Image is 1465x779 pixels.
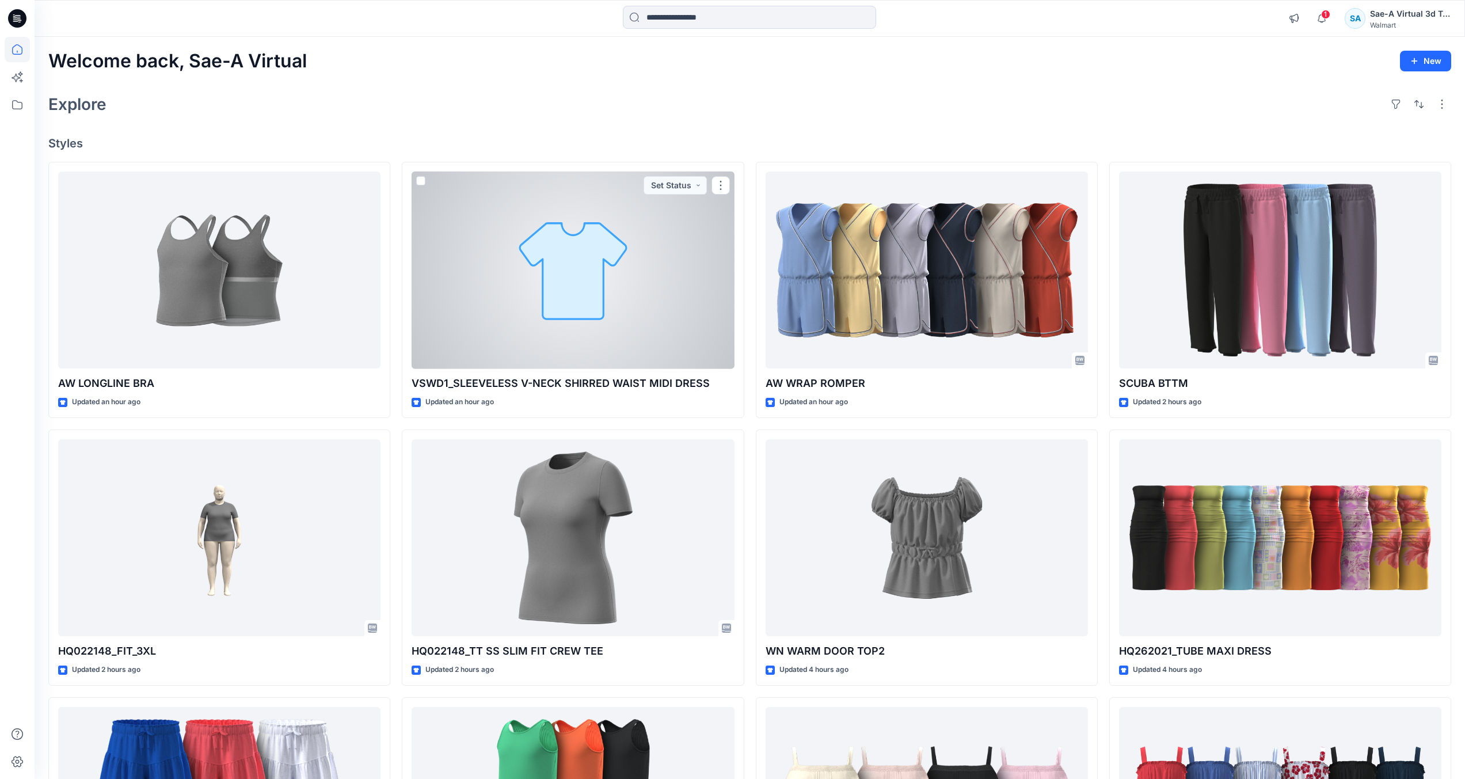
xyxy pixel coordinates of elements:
p: Updated an hour ago [425,396,494,408]
p: SCUBA BTTM [1119,375,1441,392]
h2: Explore [48,95,106,113]
span: 1 [1321,10,1330,19]
p: Updated 2 hours ago [1133,396,1201,408]
p: AW WRAP ROMPER [766,375,1088,392]
a: WN WARM DOOR TOP2 [766,439,1088,637]
p: AW LONGLINE BRA [58,375,380,392]
a: SCUBA BTTM [1119,172,1441,369]
a: AW WRAP ROMPER [766,172,1088,369]
a: HQ022148_FIT_3XL [58,439,380,637]
a: VSWD1_SLEEVELESS V-NECK SHIRRED WAIST MIDI DRESS [412,172,734,369]
a: AW LONGLINE BRA [58,172,380,369]
div: Sae-A Virtual 3d Team [1370,7,1451,21]
div: SA [1345,8,1365,29]
p: Updated 2 hours ago [425,664,494,676]
p: Updated an hour ago [72,396,140,408]
a: HQ022148_TT SS SLIM FIT CREW TEE [412,439,734,637]
button: New [1400,51,1451,71]
h4: Styles [48,136,1451,150]
p: Updated 4 hours ago [1133,664,1202,676]
div: Walmart [1370,21,1451,29]
p: Updated an hour ago [779,396,848,408]
p: Updated 4 hours ago [779,664,848,676]
h2: Welcome back, Sae-A Virtual [48,51,307,72]
p: WN WARM DOOR TOP2 [766,643,1088,659]
p: HQ022148_FIT_3XL [58,643,380,659]
p: Updated 2 hours ago [72,664,140,676]
a: HQ262021_TUBE MAXI DRESS [1119,439,1441,637]
p: HQ022148_TT SS SLIM FIT CREW TEE [412,643,734,659]
p: VSWD1_SLEEVELESS V-NECK SHIRRED WAIST MIDI DRESS [412,375,734,392]
p: HQ262021_TUBE MAXI DRESS [1119,643,1441,659]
